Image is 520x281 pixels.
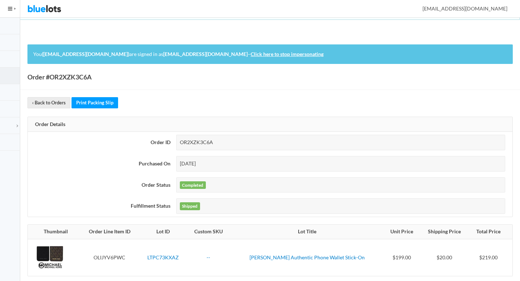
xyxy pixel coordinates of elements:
div: [DATE] [176,156,505,172]
a: ‹ Back to Orders [27,97,70,108]
th: Order ID [28,132,173,153]
strong: [EMAIL_ADDRESS][DOMAIN_NAME] [163,51,248,57]
ion-icon: person [413,6,420,13]
a: [PERSON_NAME] Authentic Phone Wallet Stick-On [250,254,365,260]
a: -- [207,254,210,260]
th: Order Line Item ID [79,225,139,239]
td: $20.00 [420,239,469,276]
th: Custom SKU [187,225,230,239]
th: Thumbnail [28,225,79,239]
th: Lot ID [139,225,187,239]
th: Purchased On [28,153,173,174]
div: OR2XZK3C6A [176,135,505,150]
th: Fulfillment Status [28,195,173,217]
h1: Order #OR2XZK3C6A [27,72,92,82]
div: Order Details [28,117,512,132]
span: [EMAIL_ADDRESS][DOMAIN_NAME] [415,5,507,12]
td: $199.00 [384,239,420,276]
a: Click here to stop impersonating [251,51,324,57]
th: Total Price [469,225,512,239]
a: Print Packing Slip [71,97,118,108]
strong: ([EMAIL_ADDRESS][DOMAIN_NAME]) [42,51,129,57]
td: OLIJYV6PWC [79,239,139,276]
th: Lot Title [230,225,384,239]
p: You are signed in as – [33,50,507,59]
th: Shipping Price [420,225,469,239]
td: $219.00 [469,239,512,276]
label: Shipped [180,202,200,210]
a: LTPC73KXAZ [147,254,179,260]
th: Order Status [28,174,173,196]
th: Unit Price [384,225,420,239]
label: Completed [180,181,206,189]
